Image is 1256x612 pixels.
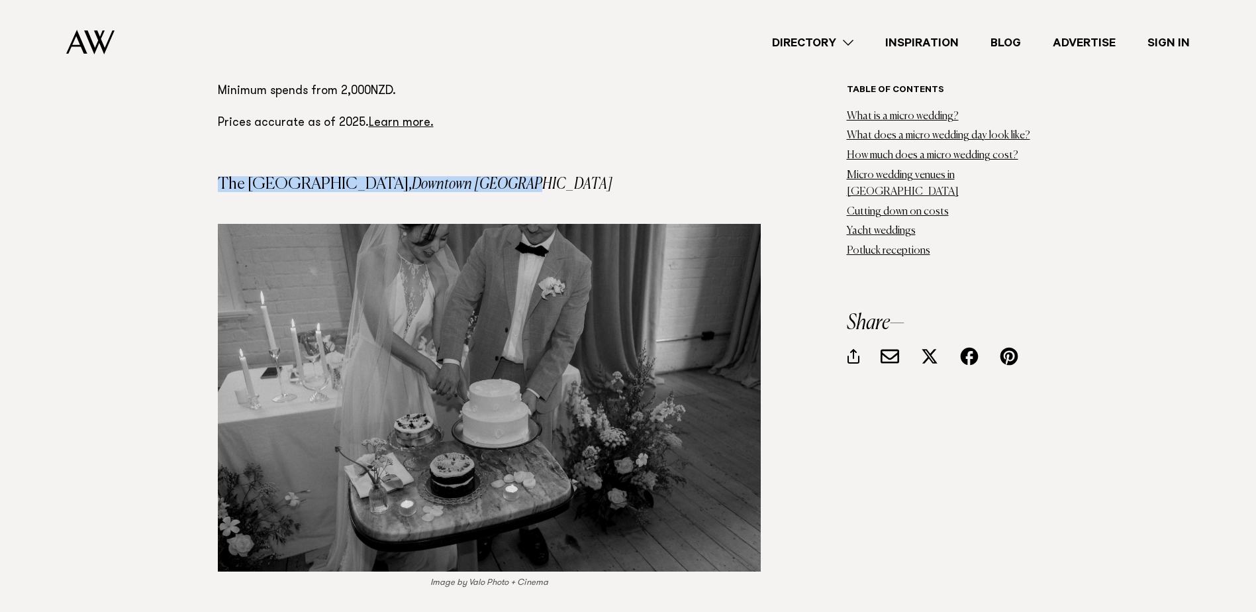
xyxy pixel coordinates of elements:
[218,176,761,192] h4: The [GEOGRAPHIC_DATA],
[1037,34,1132,52] a: Advertise
[66,30,115,54] img: Auckland Weddings Logo
[847,85,1039,97] h6: Table of contents
[847,111,959,121] a: What is a micro wedding?
[847,170,959,197] a: Micro wedding venues in [GEOGRAPHIC_DATA]
[412,176,612,192] em: Downtown [GEOGRAPHIC_DATA]
[847,246,930,256] a: Potluck receptions
[975,34,1037,52] a: Blog
[369,117,434,129] a: Learn more.
[847,150,1018,161] a: How much does a micro wedding cost?
[218,113,761,134] p: Prices accurate as of 2025.
[847,313,1039,334] h3: Share
[756,34,869,52] a: Directory
[1132,34,1206,52] a: Sign In
[869,34,975,52] a: Inspiration
[430,578,548,587] em: Image by Valo Photo + Cinema
[218,81,761,102] p: Minimum spends from 2,000NZD.
[847,226,916,236] a: Yacht weddings
[847,130,1030,141] a: What does a micro wedding day look like?
[847,206,949,217] a: Cutting down on costs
